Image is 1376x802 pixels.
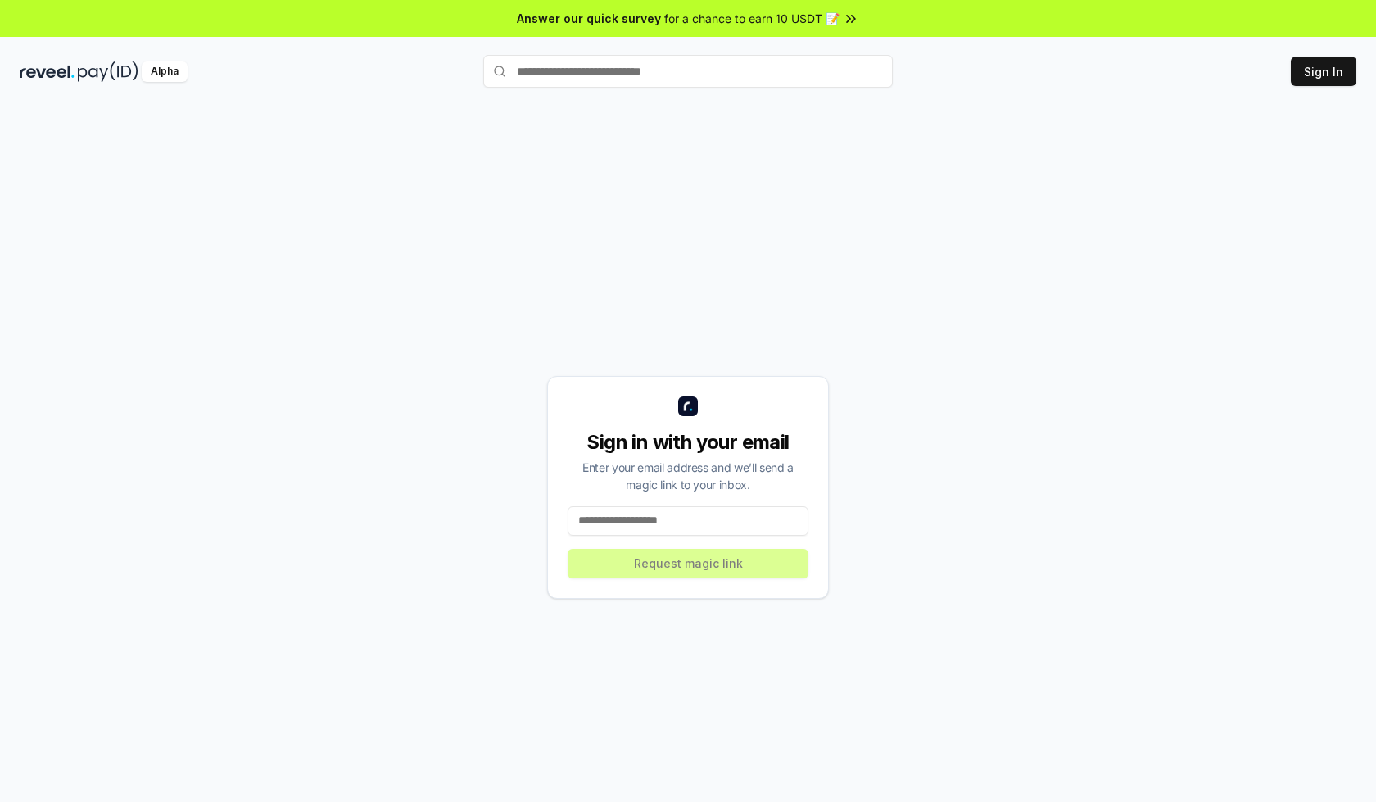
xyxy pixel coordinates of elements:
[517,10,661,27] span: Answer our quick survey
[568,459,808,493] div: Enter your email address and we’ll send a magic link to your inbox.
[1291,57,1356,86] button: Sign In
[142,61,188,82] div: Alpha
[664,10,840,27] span: for a chance to earn 10 USDT 📝
[20,61,75,82] img: reveel_dark
[568,429,808,455] div: Sign in with your email
[678,396,698,416] img: logo_small
[78,61,138,82] img: pay_id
